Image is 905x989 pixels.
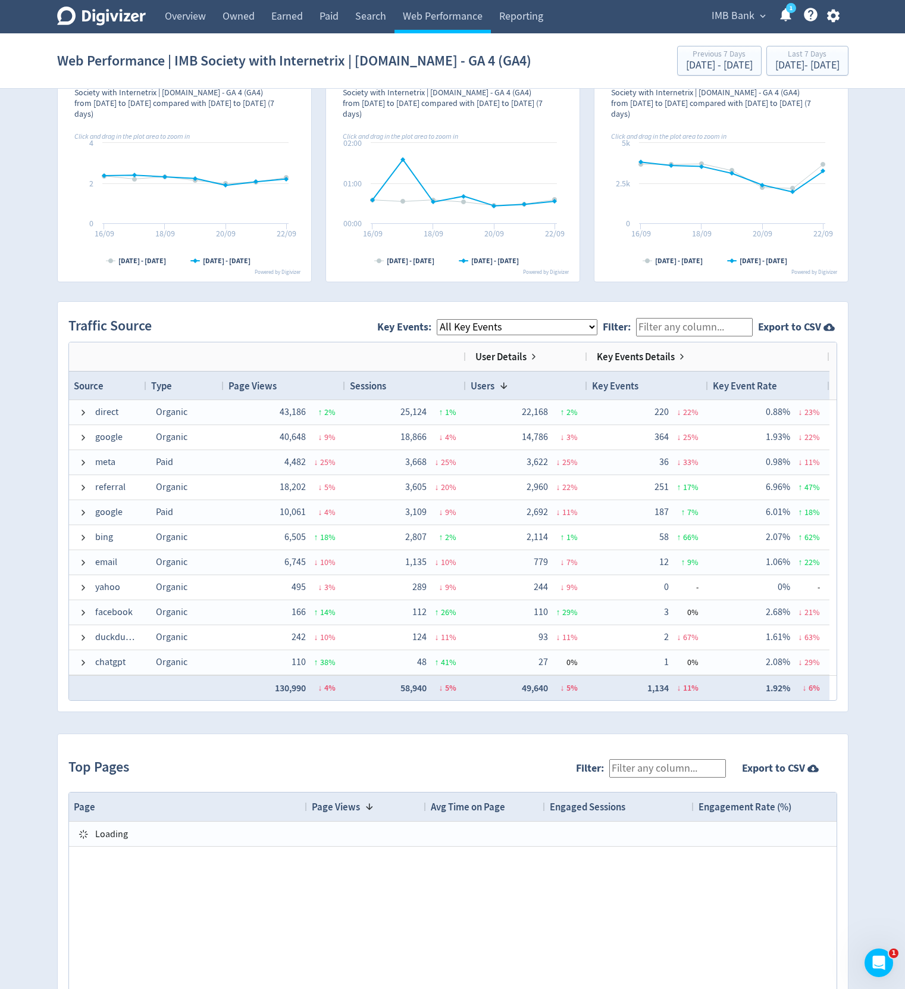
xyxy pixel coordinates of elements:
[655,506,669,518] span: 187
[320,607,336,617] span: 14 %
[95,828,128,840] span: Loading
[439,532,443,542] span: ↑
[534,606,548,618] span: 110
[95,401,118,424] span: direct
[712,7,754,26] span: IMB Bank
[616,178,630,189] text: 2.5k
[156,631,187,643] span: Organic
[603,320,636,334] label: Filter:
[320,532,336,542] span: 18 %
[441,657,456,667] span: 41 %
[156,556,187,568] span: Organic
[683,682,699,694] span: 11 %
[522,682,548,694] span: 49,640
[766,556,790,568] span: 1.06%
[522,431,548,443] span: 14,786
[527,481,548,493] span: 2,960
[683,632,699,642] span: 67 %
[681,507,685,517] span: ↑
[320,557,336,567] span: 10 %
[664,606,669,618] span: 3
[350,379,386,392] span: Sessions
[556,457,560,467] span: ↓
[804,657,820,667] span: 29 %
[566,682,578,694] span: 5 %
[439,507,443,517] span: ↓
[156,581,187,593] span: Organic
[556,632,560,642] span: ↓
[556,607,560,617] span: ↑
[560,557,565,567] span: ↓
[445,682,456,694] span: 5 %
[686,50,753,60] div: Previous 7 Days
[798,532,803,542] span: ↑
[798,657,803,667] span: ↓
[798,432,803,442] span: ↓
[324,507,336,517] span: 4 %
[713,379,777,392] span: Key Event Rate
[156,531,187,543] span: Organic
[292,631,306,643] span: 242
[435,457,439,467] span: ↓
[562,482,578,492] span: 22 %
[778,581,790,593] span: 0%
[405,456,427,468] span: 3,668
[439,682,443,694] span: ↓
[156,431,187,443] span: Organic
[659,531,669,543] span: 58
[280,481,306,493] span: 18,202
[441,632,456,642] span: 11 %
[320,457,336,467] span: 25 %
[545,228,565,239] text: 22/09
[118,256,166,266] text: [DATE] - [DATE]
[156,656,187,668] span: Organic
[707,7,769,26] button: IMB Bank
[156,456,173,468] span: Paid
[562,607,578,617] span: 29 %
[791,269,838,276] text: Powered by Digivizer
[95,526,113,549] span: bing
[156,506,173,518] span: Paid
[405,556,427,568] span: 1,135
[562,457,578,467] span: 25 %
[766,631,790,643] span: 1.61%
[566,582,578,592] span: 9 %
[95,451,115,474] span: meta
[203,256,250,266] text: [DATE] - [DATE]
[343,138,362,148] text: 02:00
[798,557,803,567] span: ↑
[775,50,840,60] div: Last 7 Days
[292,581,306,593] span: 495
[766,656,790,668] span: 2.08%
[798,607,803,617] span: ↓
[95,651,126,674] span: chatgpt
[804,607,820,617] span: 21 %
[320,632,336,642] span: 10 %
[576,761,609,775] label: Filter:
[412,606,427,618] span: 112
[566,532,578,542] span: 1 %
[312,800,360,813] span: Page Views
[314,532,318,542] span: ↑
[412,631,427,643] span: 124
[314,632,318,642] span: ↓
[677,457,681,467] span: ↓
[417,656,427,668] span: 48
[405,531,427,543] span: 2,807
[655,481,669,493] span: 251
[484,228,504,239] text: 20/09
[809,682,820,694] span: 6 %
[566,432,578,442] span: 3 %
[562,507,578,517] span: 11 %
[314,457,318,467] span: ↓
[400,682,427,694] span: 58,940
[439,582,443,592] span: ↓
[804,632,820,642] span: 63 %
[95,426,123,449] span: google
[343,218,362,229] text: 00:00
[599,54,843,277] svg: Engaged Sessions 21,594 3%
[757,11,768,21] span: expand_more
[655,406,669,418] span: 220
[669,576,699,599] span: -
[766,506,790,518] span: 6.01%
